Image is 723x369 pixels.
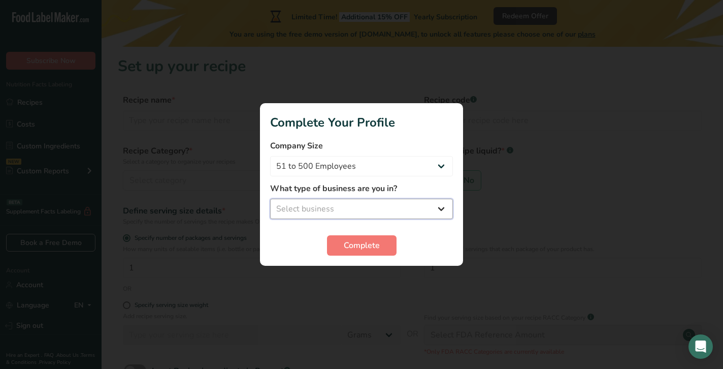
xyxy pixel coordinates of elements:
label: What type of business are you in? [270,182,453,195]
label: Company Size [270,140,453,152]
div: Open Intercom Messenger [688,334,713,359]
span: Complete [344,239,380,252]
button: Complete [327,235,397,256]
h1: Complete Your Profile [270,113,453,132]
